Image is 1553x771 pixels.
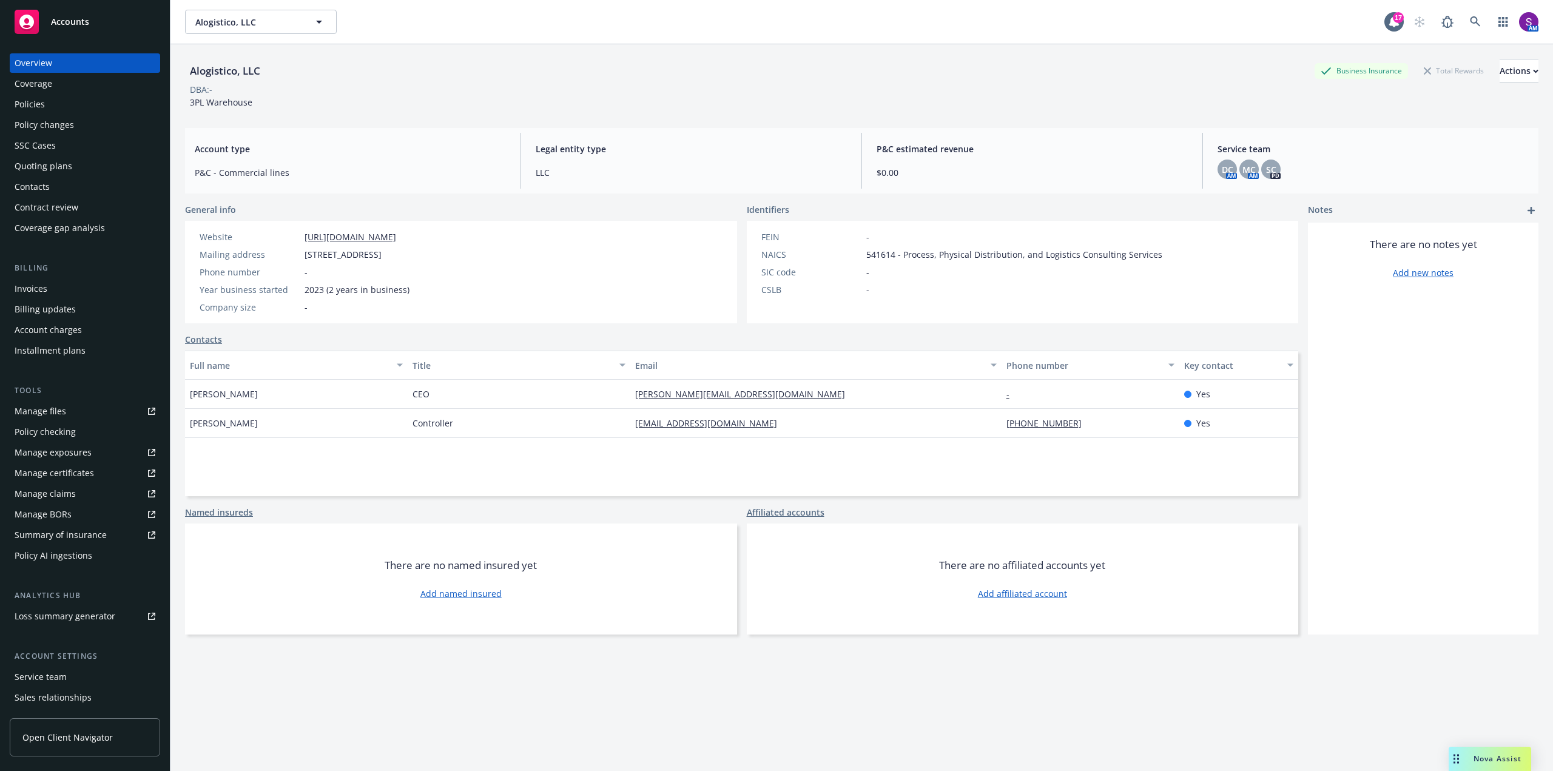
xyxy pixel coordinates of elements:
[413,388,430,400] span: CEO
[10,385,160,397] div: Tools
[761,266,861,278] div: SIC code
[1474,753,1521,764] span: Nova Assist
[185,506,253,519] a: Named insureds
[10,546,160,565] a: Policy AI ingestions
[1006,388,1019,400] a: -
[978,587,1067,600] a: Add affiliated account
[10,279,160,298] a: Invoices
[15,422,76,442] div: Policy checking
[10,607,160,626] a: Loss summary generator
[10,5,160,39] a: Accounts
[635,359,983,372] div: Email
[1519,12,1538,32] img: photo
[1407,10,1432,34] a: Start snowing
[10,505,160,524] a: Manage BORs
[190,388,258,400] span: [PERSON_NAME]
[185,203,236,216] span: General info
[1218,143,1529,155] span: Service team
[10,525,160,545] a: Summary of insurance
[413,417,453,429] span: Controller
[185,63,265,79] div: Alogistico, LLC
[630,351,1002,380] button: Email
[305,231,396,243] a: [URL][DOMAIN_NAME]
[10,341,160,360] a: Installment plans
[10,53,160,73] a: Overview
[10,74,160,93] a: Coverage
[305,283,409,296] span: 2023 (2 years in business)
[305,248,382,261] span: [STREET_ADDRESS]
[15,688,92,707] div: Sales relationships
[190,83,212,96] div: DBA: -
[10,157,160,176] a: Quoting plans
[747,506,824,519] a: Affiliated accounts
[15,667,67,687] div: Service team
[185,333,222,346] a: Contacts
[15,463,94,483] div: Manage certificates
[1449,747,1464,771] div: Drag to move
[10,320,160,340] a: Account charges
[1184,359,1280,372] div: Key contact
[15,300,76,319] div: Billing updates
[635,388,855,400] a: [PERSON_NAME][EMAIL_ADDRESS][DOMAIN_NAME]
[761,248,861,261] div: NAICS
[761,283,861,296] div: CSLB
[1524,203,1538,218] a: add
[200,231,300,243] div: Website
[1006,359,1162,372] div: Phone number
[536,166,847,179] span: LLC
[1196,388,1210,400] span: Yes
[1002,351,1180,380] button: Phone number
[15,402,66,421] div: Manage files
[1449,747,1531,771] button: Nova Assist
[15,279,47,298] div: Invoices
[1418,63,1490,78] div: Total Rewards
[15,546,92,565] div: Policy AI ingestions
[413,359,612,372] div: Title
[15,218,105,238] div: Coverage gap analysis
[185,351,408,380] button: Full name
[10,300,160,319] a: Billing updates
[15,74,52,93] div: Coverage
[635,417,787,429] a: [EMAIL_ADDRESS][DOMAIN_NAME]
[195,143,506,155] span: Account type
[10,136,160,155] a: SSC Cases
[10,402,160,421] a: Manage files
[1393,12,1404,23] div: 17
[10,590,160,602] div: Analytics hub
[190,417,258,429] span: [PERSON_NAME]
[866,283,869,296] span: -
[195,16,300,29] span: Alogistico, LLC
[10,443,160,462] a: Manage exposures
[10,218,160,238] a: Coverage gap analysis
[15,341,86,360] div: Installment plans
[305,266,308,278] span: -
[15,115,74,135] div: Policy changes
[190,96,252,108] span: 3PL Warehouse
[420,587,502,600] a: Add named insured
[10,688,160,707] a: Sales relationships
[15,484,76,503] div: Manage claims
[536,143,847,155] span: Legal entity type
[747,203,789,216] span: Identifiers
[15,198,78,217] div: Contract review
[1315,63,1408,78] div: Business Insurance
[10,667,160,687] a: Service team
[1491,10,1515,34] a: Switch app
[1308,203,1333,218] span: Notes
[1463,10,1487,34] a: Search
[200,266,300,278] div: Phone number
[866,248,1162,261] span: 541614 - Process, Physical Distribution, and Logistics Consulting Services
[10,198,160,217] a: Contract review
[10,95,160,114] a: Policies
[15,95,45,114] div: Policies
[15,607,115,626] div: Loss summary generator
[10,422,160,442] a: Policy checking
[1393,266,1454,279] a: Add new notes
[1242,163,1256,176] span: MC
[1370,237,1477,252] span: There are no notes yet
[877,143,1188,155] span: P&C estimated revenue
[1006,417,1091,429] a: [PHONE_NUMBER]
[877,166,1188,179] span: $0.00
[1500,59,1538,82] div: Actions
